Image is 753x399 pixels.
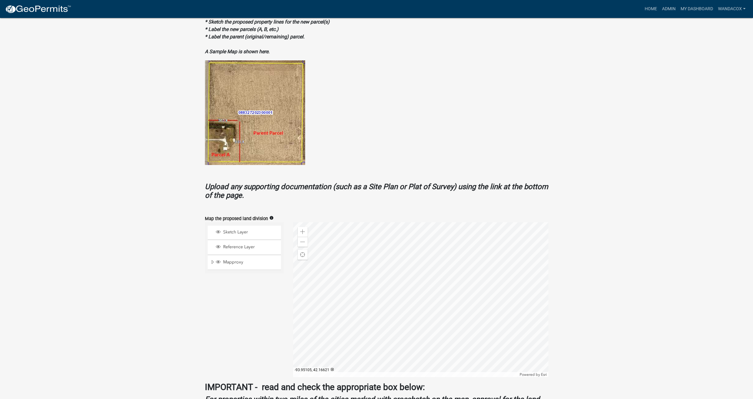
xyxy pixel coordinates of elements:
[205,217,268,221] label: Map the proposed land division
[205,34,305,40] strong: * Label the parent (original/remaining) parcel.
[208,256,281,270] li: Mapproxy
[222,259,279,265] span: Mapproxy
[205,60,305,165] img: LandDivisionSampleMap.png
[215,229,279,236] div: Sketch Layer
[541,372,547,377] a: Esri
[208,226,281,240] li: Sketch Layer
[208,241,281,254] li: Reference Layer
[298,237,308,247] div: Zoom out
[716,3,748,15] a: WandaCox
[215,259,279,266] div: Mapproxy
[222,244,279,250] span: Reference Layer
[269,216,274,220] i: info
[518,372,548,377] div: Powered by
[222,229,279,235] span: Sketch Layer
[678,3,716,15] a: My Dashboard
[207,224,282,271] ul: Layer List
[210,259,215,266] span: Expand
[205,19,330,25] strong: * Sketch the proposed property lines for the new parcel(s)
[205,26,279,32] strong: * Label the new parcels (A, B, etc.)
[298,227,308,237] div: Zoom in
[298,250,308,260] div: Find my location
[215,244,279,250] div: Reference Layer
[642,3,660,15] a: Home
[205,182,548,200] strong: Upload any supporting documentation (such as a Site Plan or Plat of Survey) using the link at the...
[660,3,678,15] a: Admin
[205,382,425,392] strong: IMPORTANT - read and check the appropriate box below:
[205,49,270,54] strong: A Sample Map is shown here.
